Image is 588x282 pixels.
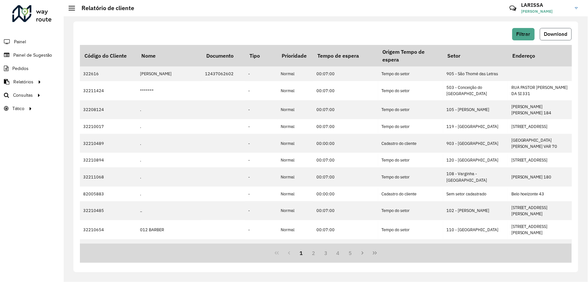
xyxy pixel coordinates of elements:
[80,153,137,167] td: 32210894
[245,187,277,201] td: -
[443,201,508,220] td: 102 - [PERSON_NAME]
[521,8,570,14] span: [PERSON_NAME]
[137,167,202,186] td: .
[277,81,313,100] td: Normal
[508,134,573,153] td: [GEOGRAPHIC_DATA][PERSON_NAME] VAR 70
[508,153,573,167] td: [STREET_ADDRESS]
[508,45,573,66] th: Endereço
[313,81,378,100] td: 00:07:00
[508,167,573,186] td: [PERSON_NAME] 180
[521,2,570,8] h3: LARISSA
[378,187,443,201] td: Cadastro do cliente
[277,153,313,167] td: Normal
[313,100,378,119] td: 00:07:00
[14,38,26,45] span: Painel
[443,119,508,134] td: 119 - [GEOGRAPHIC_DATA]
[80,81,137,100] td: 32211424
[508,119,573,134] td: [STREET_ADDRESS]
[443,220,508,239] td: 110 - [GEOGRAPHIC_DATA]
[137,134,202,153] td: .
[378,45,443,66] th: Origem Tempo de espera
[378,134,443,153] td: Cadastro do cliente
[378,220,443,239] td: Tempo do setor
[295,247,308,259] button: 1
[245,134,277,153] td: -
[13,78,33,85] span: Relatórios
[137,153,202,167] td: .
[313,201,378,220] td: 00:07:00
[378,119,443,134] td: Tempo do setor
[137,239,202,258] td: 013
[245,201,277,220] td: -
[245,167,277,186] td: -
[277,239,313,258] td: Normal
[12,105,24,112] span: Tático
[80,134,137,153] td: 32210489
[13,92,33,99] span: Consultas
[75,5,134,12] h2: Relatório de cliente
[313,66,378,81] td: 00:07:00
[378,201,443,220] td: Tempo do setor
[137,66,202,81] td: [PERSON_NAME]
[313,45,378,66] th: Tempo de espera
[378,66,443,81] td: Tempo do setor
[277,45,313,66] th: Prioridade
[512,28,535,40] button: Filtrar
[378,81,443,100] td: Tempo do setor
[80,100,137,119] td: 32208124
[443,187,508,201] td: Sem setor cadastrado
[80,119,137,134] td: 32210017
[443,45,508,66] th: Setor
[137,220,202,239] td: 012 BARBER
[517,31,530,37] span: Filtrar
[378,167,443,186] td: Tempo do setor
[80,167,137,186] td: 32211068
[245,66,277,81] td: -
[80,66,137,81] td: 322616
[508,187,573,201] td: Belo hoeizonte 43
[137,119,202,134] td: .
[12,65,29,72] span: Pedidos
[277,66,313,81] td: Normal
[137,187,202,201] td: .
[313,220,378,239] td: 00:07:00
[277,220,313,239] td: Normal
[508,81,573,100] td: RUA PASTOR [PERSON_NAME] DA SI 331
[277,167,313,186] td: Normal
[137,201,202,220] td: ..
[277,100,313,119] td: Normal
[80,187,137,201] td: 82005883
[356,247,369,259] button: Next Page
[443,134,508,153] td: 903 - [GEOGRAPHIC_DATA]
[378,153,443,167] td: Tempo do setor
[80,239,137,258] td: 32211210
[137,45,202,66] th: Nome
[277,201,313,220] td: Normal
[80,201,137,220] td: 32210485
[443,100,508,119] td: 105 - [PERSON_NAME]
[313,153,378,167] td: 00:07:00
[508,239,573,258] td: [PERSON_NAME] 31
[378,239,443,258] td: Tempo do setor
[202,45,245,66] th: Documento
[332,247,344,259] button: 4
[80,220,137,239] td: 32210654
[313,239,378,258] td: 00:07:00
[443,81,508,100] td: 503 - Conceição do [GEOGRAPHIC_DATA]
[344,247,357,259] button: 5
[508,100,573,119] td: [PERSON_NAME] [PERSON_NAME] 184
[378,100,443,119] td: Tempo do setor
[506,1,520,15] a: Contato Rápido
[245,220,277,239] td: -
[443,66,508,81] td: 905 - São Thomé das Letras
[245,45,277,66] th: Tipo
[245,119,277,134] td: -
[245,81,277,100] td: -
[369,247,381,259] button: Last Page
[313,167,378,186] td: 00:07:00
[245,239,277,258] td: -
[202,66,245,81] td: 12437062602
[313,134,378,153] td: 00:00:00
[313,187,378,201] td: 00:00:00
[508,220,573,239] td: [STREET_ADDRESS][PERSON_NAME]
